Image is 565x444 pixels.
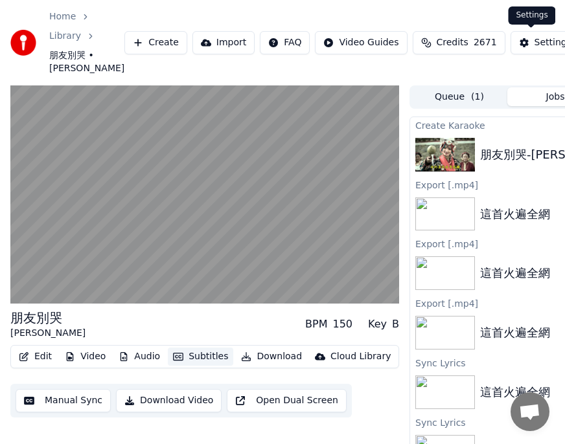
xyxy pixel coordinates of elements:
div: 150 [332,316,352,332]
a: 打開聊天 [511,392,549,431]
button: Manual Sync [16,389,111,412]
div: BPM [305,316,327,332]
button: Queue [411,87,507,106]
img: youka [10,30,36,56]
button: Subtitles [168,348,233,366]
button: Import [192,31,255,54]
div: 這首火遍全網 [480,324,550,342]
div: 朋友別哭 [10,309,86,327]
span: 朋友別哭 • [PERSON_NAME] [49,49,124,75]
div: 這首火遍全網 [480,264,550,282]
div: B [392,316,399,332]
button: Video [60,348,111,366]
div: [PERSON_NAME] [10,327,86,340]
a: Home [49,10,76,23]
button: FAQ [260,31,310,54]
button: Credits2671 [413,31,505,54]
button: Audio [113,348,165,366]
button: Open Dual Screen [227,389,347,412]
button: Video Guides [315,31,407,54]
span: Credits [437,36,468,49]
div: 這首火遍全網 [480,383,550,401]
button: Edit [14,348,57,366]
button: Download Video [116,389,222,412]
div: Settings [509,6,556,25]
button: Download [236,348,307,366]
span: ( 1 ) [471,91,484,104]
div: 這首火遍全網 [480,205,550,223]
span: 2671 [474,36,497,49]
div: Key [368,316,387,332]
nav: breadcrumb [49,10,124,75]
button: Create [124,31,187,54]
div: Cloud Library [330,350,391,363]
a: Library [49,30,81,43]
